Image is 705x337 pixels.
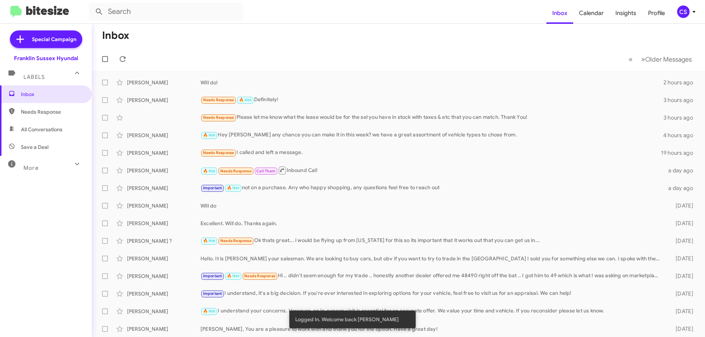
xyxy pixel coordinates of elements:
[664,96,699,104] div: 3 hours ago
[200,166,664,175] div: Inbound Call
[21,91,83,98] span: Inbox
[629,55,633,64] span: «
[664,220,699,227] div: [DATE]
[203,309,216,314] span: 🔥 Hot
[664,167,699,174] div: a day ago
[200,79,664,86] div: Will do!
[220,169,252,173] span: Needs Response
[200,113,664,122] div: Please let me know what the lease would be for the sel you have in stock with taxes & etc that yo...
[10,30,82,48] a: Special Campaign
[203,98,234,102] span: Needs Response
[200,149,661,157] div: I called and left a message.
[203,169,216,173] span: 🔥 Hot
[244,274,275,278] span: Needs Response
[227,186,239,190] span: 🔥 Hot
[664,237,699,245] div: [DATE]
[127,167,200,174] div: [PERSON_NAME]
[127,290,200,297] div: [PERSON_NAME]
[664,308,699,315] div: [DATE]
[127,132,200,139] div: [PERSON_NAME]
[642,3,671,24] a: Profile
[664,114,699,121] div: 3 hours ago
[663,132,699,139] div: 4 hours ago
[295,316,399,323] span: Logged In. Welcome back [PERSON_NAME]
[203,150,234,155] span: Needs Response
[200,237,664,245] div: Ok thats great... i would be flying up from [US_STATE] for this so its important that it works ou...
[127,220,200,227] div: [PERSON_NAME]
[200,289,664,298] div: I understand, it's a big decision. If you're ever interested in exploring options for your vehicl...
[664,184,699,192] div: a day ago
[200,202,664,209] div: Will do
[664,79,699,86] div: 2 hours ago
[127,272,200,280] div: [PERSON_NAME]
[671,6,697,18] button: CS
[200,220,664,227] div: Excellent. Will do. Thanks again.
[127,96,200,104] div: [PERSON_NAME]
[625,52,696,67] nav: Page navigation example
[203,186,222,190] span: Important
[239,98,252,102] span: 🔥 Hot
[203,238,216,243] span: 🔥 Hot
[664,272,699,280] div: [DATE]
[32,36,76,43] span: Special Campaign
[21,126,62,133] span: All Conversations
[227,274,239,278] span: 🔥 Hot
[664,255,699,262] div: [DATE]
[127,202,200,209] div: [PERSON_NAME]
[127,237,200,245] div: [PERSON_NAME] ?
[200,184,664,192] div: not on a purchase. Any who happy shopping, any questions feel free to reach out
[546,3,573,24] a: Inbox
[664,202,699,209] div: [DATE]
[203,291,222,296] span: Important
[661,149,699,157] div: 19 hours ago
[200,307,664,315] div: I understand your concerns. However, an in-person visit is essential for an accurate offer. We va...
[641,55,645,64] span: »
[23,74,45,80] span: Labels
[14,55,78,62] div: Franklin Sussex Hyundai
[21,143,48,151] span: Save a Deal
[200,131,663,139] div: Hey [PERSON_NAME] any chance you can make it in this week? we have a great assortment of vehicle ...
[203,115,234,120] span: Needs Response
[102,30,129,41] h1: Inbox
[89,3,243,21] input: Search
[677,6,690,18] div: CS
[200,272,664,280] div: Hi .. didn't seem enough for my trade .. honestly another dealer offered me 48490 right off the b...
[203,133,216,138] span: 🔥 Hot
[664,290,699,297] div: [DATE]
[645,55,692,63] span: Older Messages
[200,96,664,104] div: Definitely!
[23,165,39,171] span: More
[127,255,200,262] div: [PERSON_NAME]
[610,3,642,24] a: Insights
[127,308,200,315] div: [PERSON_NAME]
[127,149,200,157] div: [PERSON_NAME]
[127,79,200,86] div: [PERSON_NAME]
[203,274,222,278] span: Important
[200,325,664,333] div: [PERSON_NAME], You are a pleasure to work with and thank you for the option. Have a great day!
[256,169,275,173] span: Call Them
[664,325,699,333] div: [DATE]
[200,255,664,262] div: Hello. It is [PERSON_NAME] your salesman. We are looking to buy cars, but obv if you want to try ...
[624,52,637,67] button: Previous
[637,52,696,67] button: Next
[127,325,200,333] div: [PERSON_NAME]
[220,238,252,243] span: Needs Response
[21,108,83,116] span: Needs Response
[127,184,200,192] div: [PERSON_NAME]
[573,3,610,24] a: Calendar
